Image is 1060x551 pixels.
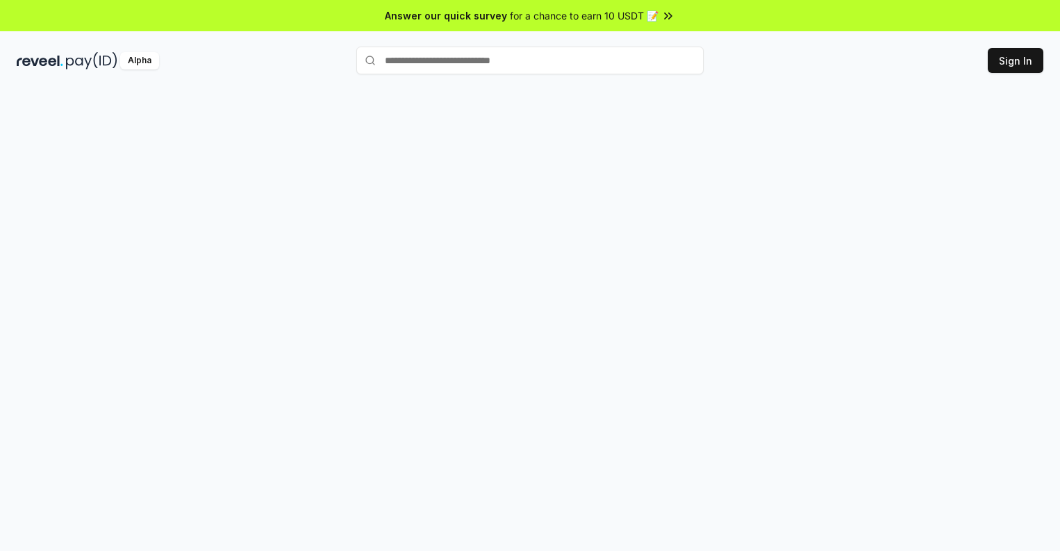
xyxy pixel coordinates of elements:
[66,52,117,69] img: pay_id
[385,8,507,23] span: Answer our quick survey
[988,48,1043,73] button: Sign In
[120,52,159,69] div: Alpha
[510,8,659,23] span: for a chance to earn 10 USDT 📝
[17,52,63,69] img: reveel_dark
